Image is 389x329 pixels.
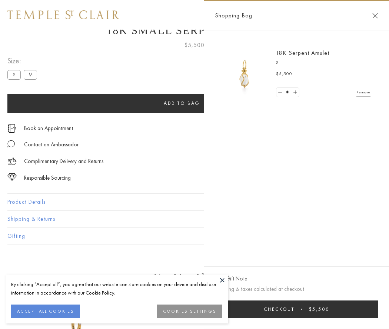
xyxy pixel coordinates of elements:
button: Product Details [7,194,382,210]
button: Close Shopping Bag [372,13,378,19]
a: Book an Appointment [24,124,73,132]
label: M [24,70,37,79]
h1: 18K Small Serpent Amulet [7,24,382,37]
button: Gifting [7,228,382,245]
a: 18K Serpent Amulet [276,49,329,57]
img: icon_sourcing.svg [7,173,17,181]
button: ACCEPT ALL COOKIES [11,305,80,318]
span: $5,500 [309,306,329,312]
button: Add to bag [7,94,356,113]
a: Remove [356,88,370,96]
label: S [7,70,21,79]
span: Shopping Bag [215,11,252,20]
div: By clicking “Accept all”, you agree that our website can store cookies on your device and disclos... [11,280,222,297]
h3: You May Also Like [19,271,370,283]
a: Set quantity to 0 [276,88,284,97]
a: Set quantity to 2 [291,88,299,97]
button: Add Gift Note [215,274,247,283]
button: Shipping & Returns [7,211,382,227]
div: Contact an Ambassador [24,140,79,149]
img: icon_appointment.svg [7,124,16,133]
p: Complimentary Delivery and Returns [24,157,103,166]
img: icon_delivery.svg [7,157,17,166]
button: Checkout $5,500 [215,300,378,318]
span: Size: [7,55,40,67]
p: S [276,59,370,67]
p: Shipping & taxes calculated at checkout [215,285,378,294]
span: $5,500 [276,70,292,78]
img: Temple St. Clair [7,10,119,19]
span: $5,500 [184,40,205,50]
img: P51836-E11SERPPV [222,52,267,96]
div: Responsible Sourcing [24,173,71,183]
button: COOKIES SETTINGS [157,305,222,318]
img: MessageIcon-01_2.svg [7,140,15,147]
span: Add to bag [164,100,200,106]
span: Checkout [264,306,295,312]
